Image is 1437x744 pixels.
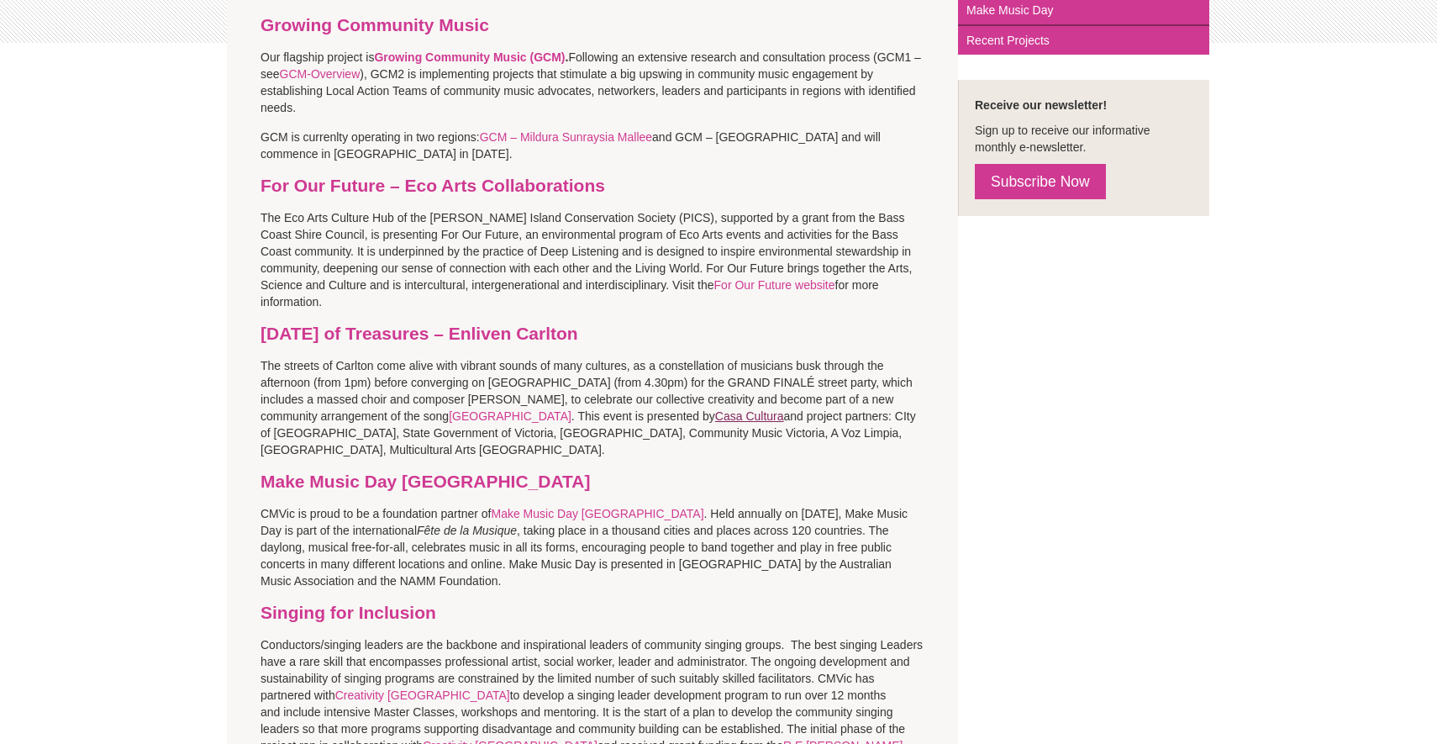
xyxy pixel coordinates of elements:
[714,278,835,292] a: For Our Future website
[261,129,924,162] p: GCM is currenlty operating in two regions: and GCM – [GEOGRAPHIC_DATA] and will commence in [GEOG...
[261,176,605,195] a: For Our Future – Eco Arts Collaborations
[335,689,510,702] a: Creativity [GEOGRAPHIC_DATA]
[715,409,784,423] a: Casa Cultura
[261,603,436,622] a: Singing for Inclusion
[958,26,1209,55] a: Recent Projects
[261,49,924,116] p: Our flagship project is Following an extensive research and consultation process (GCM1 – see ), G...
[975,122,1192,156] p: Sign up to receive our informative monthly e-newsletter.
[261,472,590,491] a: Make Music Day [GEOGRAPHIC_DATA]
[374,50,565,64] a: Growing Community Music (GCM)
[480,130,652,144] a: GCM – Mildura Sunraysia Mallee
[374,50,568,64] strong: .
[417,524,517,537] em: Fête de la Musique
[261,324,578,343] a: [DATE] of Treasures – Enliven Carlton
[261,357,924,458] p: The streets of Carlton come alive with vibrant sounds of many cultures, as a constellation of mus...
[261,505,924,589] p: CMVic is proud to be a foundation partner of . Held annually on [DATE], Make Music Day is part of...
[975,164,1106,199] a: Subscribe Now
[491,507,703,520] a: Make Music Day [GEOGRAPHIC_DATA]
[261,209,924,310] p: The Eco Arts Culture Hub of the [PERSON_NAME] Island Conservation Society (PICS), supported by a ...
[261,15,489,34] a: Growing Community Music
[449,409,571,423] a: [GEOGRAPHIC_DATA]
[975,98,1107,112] strong: Receive our newsletter!
[280,67,361,81] a: GCM-Overview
